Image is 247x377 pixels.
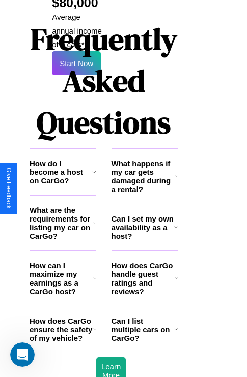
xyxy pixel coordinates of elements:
[5,168,12,209] div: Give Feedback
[30,13,178,148] h1: Frequently Asked Questions
[30,159,92,185] h3: How do I become a host on CarGo?
[112,214,174,240] h3: Can I set my own availability as a host?
[112,159,175,194] h3: What happens if my car gets damaged during a rental?
[52,10,103,51] p: Average annual income of 9 cars*
[112,317,174,342] h3: Can I list multiple cars on CarGo?
[52,51,101,75] button: Start Now
[112,261,175,296] h3: How does CarGo handle guest ratings and reviews?
[30,261,93,296] h3: How can I maximize my earnings as a CarGo host?
[30,317,93,342] h3: How does CarGo ensure the safety of my vehicle?
[30,206,93,240] h3: What are the requirements for listing my car on CarGo?
[10,342,35,367] iframe: Intercom live chat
